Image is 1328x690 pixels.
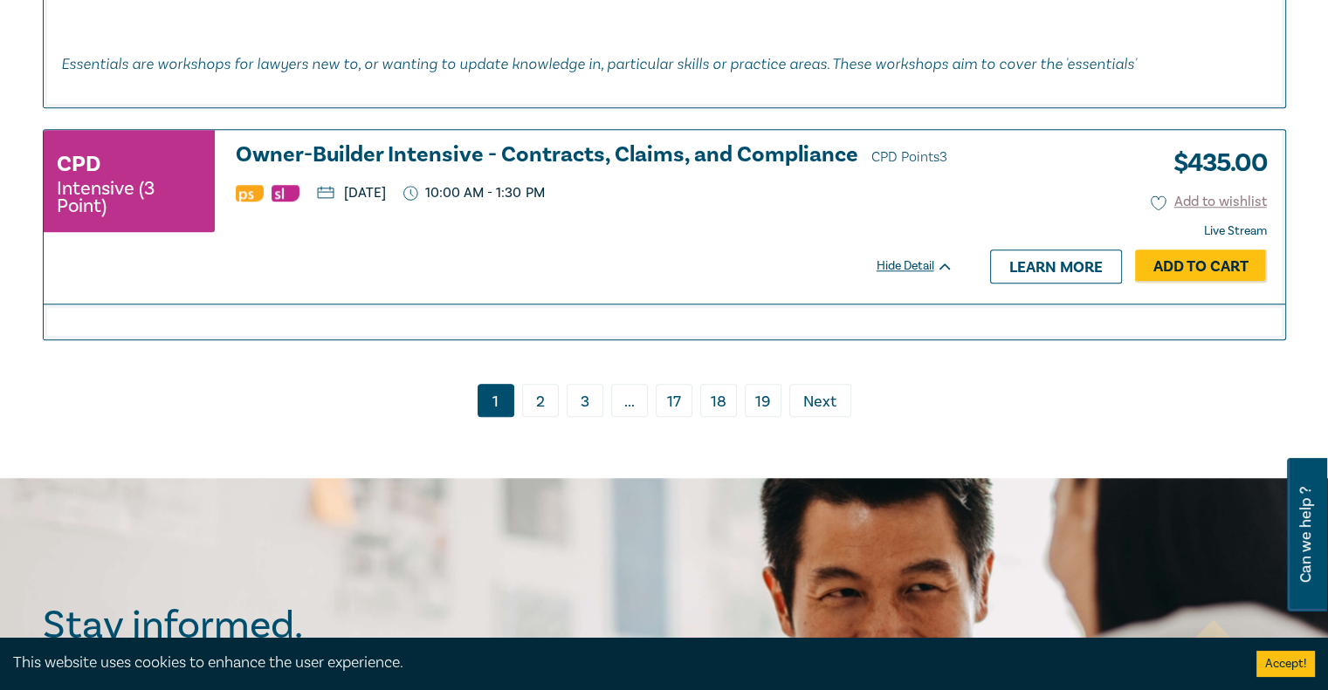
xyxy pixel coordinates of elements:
a: Next [789,384,851,417]
span: Can we help ? [1297,468,1314,601]
a: Learn more [990,249,1122,283]
a: 18 [700,384,737,417]
a: Owner-Builder Intensive - Contracts, Claims, and Compliance CPD Points3 [236,143,953,169]
em: Essentials are workshops for lawyers new to, or wanting to update knowledge in, particular skills... [61,54,1137,72]
h2: Stay informed. [43,603,455,648]
a: Add to Cart [1135,249,1267,283]
a: 17 [656,384,692,417]
img: Professional Skills [236,185,264,202]
span: ... [611,384,648,417]
p: 10:00 AM - 1:30 PM [403,185,545,202]
p: [DATE] [317,186,386,200]
div: This website uses cookies to enhance the user experience. [13,652,1230,674]
button: Add to wishlist [1151,192,1267,212]
a: 19 [745,384,781,417]
a: 2 [522,384,559,417]
h3: CPD [57,148,100,180]
a: 3 [567,384,603,417]
a: 1 [478,384,514,417]
span: Next [803,391,836,413]
small: Intensive (3 Point) [57,180,202,215]
h3: $ 435.00 [1160,143,1267,183]
span: CPD Points 3 [871,148,947,166]
img: Substantive Law [272,185,299,202]
button: Accept cookies [1256,651,1315,677]
div: Hide Detail [877,257,973,275]
h3: Owner-Builder Intensive - Contracts, Claims, and Compliance [236,143,953,169]
strong: Live Stream [1204,223,1267,239]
